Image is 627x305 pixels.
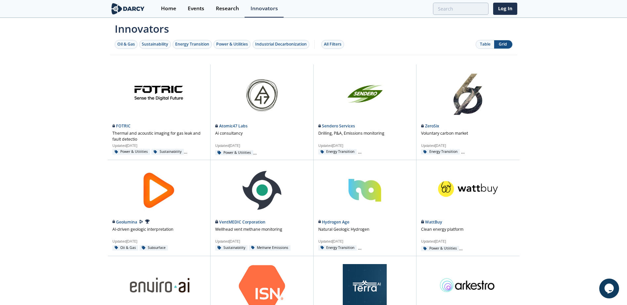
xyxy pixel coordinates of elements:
[112,226,174,232] p: AI-driven geologic interpretation
[253,40,309,49] button: Industrial Decarbonization
[117,41,135,47] div: Oil & Gas
[112,143,206,149] p: Updated [DATE]
[216,41,248,47] div: Power & Utilities
[421,219,442,225] a: WattBuy
[161,6,176,11] div: Home
[215,123,248,129] a: Atomic47 Labs
[318,239,412,244] p: Updated [DATE]
[494,40,512,49] button: Grid
[358,149,411,154] div: Industrial Decarbonization
[249,245,291,251] div: Methane Emissions
[173,40,212,49] button: Energy Transition
[139,40,171,49] button: Sustainability
[142,41,168,47] div: Sustainability
[324,41,341,47] div: All Filters
[318,219,350,225] a: Hydrogen Age
[112,149,150,155] div: Power & Utilities
[318,130,384,136] p: Drilling, P&A, Emissions monitoring
[255,41,307,47] div: Industrial Decarbonization
[421,239,515,244] p: Updated [DATE]
[251,6,278,11] div: Innovators
[318,123,355,129] a: Sendero Services
[112,123,131,129] a: FOTRIC
[215,239,309,244] p: Updated [DATE]
[112,239,206,244] p: Updated [DATE]
[215,219,265,225] a: VentMEDIC Corporation
[433,3,489,15] input: Advanced Search
[318,226,370,232] p: Natural Geologic Hydrogen
[215,245,248,251] div: Sustainability
[421,149,460,154] div: Energy Transition
[175,41,209,47] div: Energy Transition
[115,40,137,49] button: Oil & Gas
[215,143,309,149] p: Updated [DATE]
[215,150,253,155] div: Power & Utilities
[139,245,168,251] div: Subsurface
[110,18,517,36] span: Innovators
[321,40,344,49] button: All Filters
[476,40,494,49] button: Table
[214,40,251,49] button: Power & Utilities
[112,245,138,251] div: Oil & Gas
[112,219,138,225] a: Geolumina
[493,3,517,15] a: Log In
[599,279,620,298] iframe: chat widget
[318,143,412,149] p: Updated [DATE]
[318,149,357,154] div: Energy Transition
[151,149,184,155] div: Sustainability
[188,6,204,11] div: Events
[318,245,357,251] div: Energy Transition
[215,226,282,232] p: Wellhead vent methane monitoring
[421,130,468,136] p: Voluntary carbon market
[421,123,439,129] a: ZeroSix
[216,6,239,11] div: Research
[461,149,514,154] div: Industrial Decarbonization
[112,130,206,143] p: Thermal and acoustic imaging for gas leak and fault detectio
[421,246,459,251] div: Power & Utilities
[139,220,143,223] img: Darcy Presenter
[358,245,411,251] div: Industrial Decarbonization
[110,3,146,15] img: logo-wide.svg
[215,130,243,136] p: Ai consultancy
[421,143,515,149] p: Updated [DATE]
[421,226,463,232] p: Clean energy platform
